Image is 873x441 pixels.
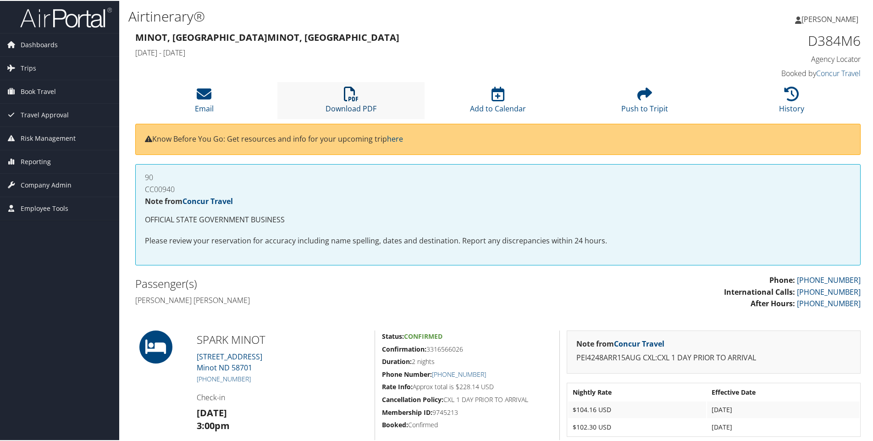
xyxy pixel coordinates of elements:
a: [PHONE_NUMBER] [797,298,861,308]
a: Download PDF [326,91,376,113]
a: Add to Calendar [470,91,526,113]
td: [DATE] [707,418,859,435]
span: Confirmed [404,331,442,340]
a: Email [195,91,214,113]
span: Employee Tools [21,196,68,219]
span: Company Admin [21,173,72,196]
th: Effective Date [707,383,859,400]
h4: Check-in [197,391,368,402]
a: [PHONE_NUMBER] [197,374,251,382]
a: Push to Tripit [621,91,668,113]
span: Book Travel [21,79,56,102]
strong: Confirmation: [382,344,426,353]
strong: Note from [576,338,664,348]
strong: Booked: [382,419,408,428]
h4: [DATE] - [DATE] [135,47,676,57]
strong: Rate Info: [382,381,413,390]
h1: Airtinerary® [128,6,621,25]
a: Concur Travel [816,67,861,77]
span: Travel Approval [21,103,69,126]
h4: Agency Locator [690,53,861,63]
h4: Booked by [690,67,861,77]
p: Please review your reservation for accuracy including name spelling, dates and destination. Repor... [145,234,851,246]
strong: Phone Number: [382,369,432,378]
strong: Note from [145,195,233,205]
td: $102.30 USD [568,418,706,435]
strong: Minot, [GEOGRAPHIC_DATA] Minot, [GEOGRAPHIC_DATA] [135,30,399,43]
a: History [779,91,804,113]
h5: CXL 1 DAY PRIOR TO ARRIVAL [382,394,553,403]
span: Risk Management [21,126,76,149]
a: Concur Travel [614,338,664,348]
a: [PHONE_NUMBER] [432,369,486,378]
h4: CC00940 [145,185,851,192]
h5: 9745213 [382,407,553,416]
td: $104.16 USD [568,401,706,417]
h1: D384M6 [690,30,861,50]
a: [PERSON_NAME] [795,5,867,32]
span: [PERSON_NAME] [801,13,858,23]
h2: Passenger(s) [135,275,491,291]
h5: Confirmed [382,419,553,429]
span: Reporting [21,149,51,172]
h4: 90 [145,173,851,180]
strong: Cancellation Policy: [382,394,443,403]
th: Nightly Rate [568,383,706,400]
strong: Duration: [382,356,412,365]
p: Know Before You Go: Get resources and info for your upcoming trip [145,132,851,144]
strong: [DATE] [197,406,227,418]
strong: International Calls: [724,286,795,296]
strong: Membership ID: [382,407,432,416]
h5: Approx total is $228.14 USD [382,381,553,391]
h4: [PERSON_NAME] [PERSON_NAME] [135,294,491,304]
span: Dashboards [21,33,58,55]
a: [PHONE_NUMBER] [797,286,861,296]
strong: Phone: [769,274,795,284]
a: here [387,133,403,143]
p: PEI4248ARR15AUG CXL:CXL 1 DAY PRIOR TO ARRIVAL [576,351,851,363]
h5: 2 nights [382,356,553,365]
a: [PHONE_NUMBER] [797,274,861,284]
h2: SPARK MINOT [197,331,368,347]
a: [STREET_ADDRESS]Minot ND 58701 [197,351,262,372]
h5: 3316566026 [382,344,553,353]
strong: Status: [382,331,404,340]
p: OFFICIAL STATE GOVERNMENT BUSINESS [145,213,851,225]
span: Trips [21,56,36,79]
img: airportal-logo.png [20,6,112,28]
strong: After Hours: [751,298,795,308]
td: [DATE] [707,401,859,417]
strong: 3:00pm [197,419,230,431]
a: Concur Travel [182,195,233,205]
